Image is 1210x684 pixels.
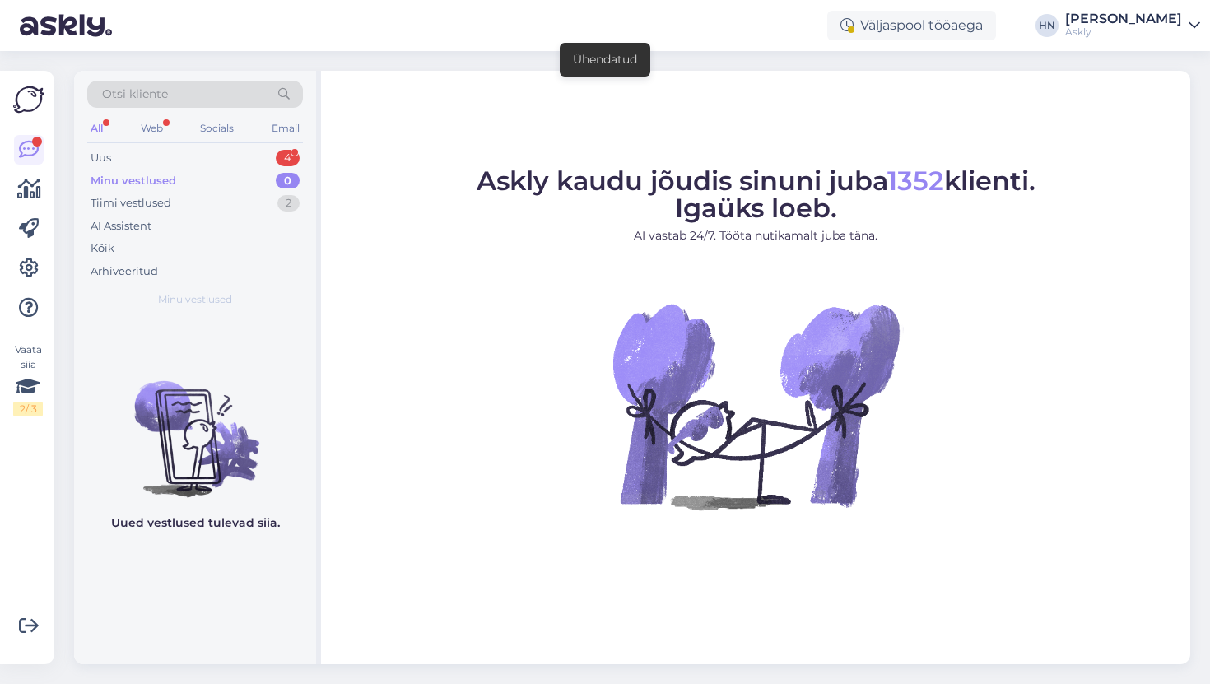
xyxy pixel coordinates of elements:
div: Ühendatud [573,51,637,68]
div: AI Assistent [91,218,151,235]
div: 0 [276,173,300,189]
div: Email [268,118,303,139]
div: Askly [1065,26,1182,39]
div: 2 [277,195,300,212]
div: Vaata siia [13,342,43,416]
div: Kõik [91,240,114,257]
div: 2 / 3 [13,402,43,416]
p: AI vastab 24/7. Tööta nutikamalt juba täna. [477,227,1035,244]
span: Otsi kliente [102,86,168,103]
div: [PERSON_NAME] [1065,12,1182,26]
div: Socials [197,118,237,139]
span: 1352 [887,165,944,197]
div: Väljaspool tööaega [827,11,996,40]
span: Askly kaudu jõudis sinuni juba klienti. Igaüks loeb. [477,165,1035,224]
div: Minu vestlused [91,173,176,189]
p: Uued vestlused tulevad siia. [111,514,280,532]
div: Uus [91,150,111,166]
div: Web [137,118,166,139]
img: Askly Logo [13,84,44,115]
div: 4 [276,150,300,166]
div: All [87,118,106,139]
span: Minu vestlused [158,292,232,307]
div: Tiimi vestlused [91,195,171,212]
a: [PERSON_NAME]Askly [1065,12,1200,39]
img: No Chat active [607,258,904,554]
img: No chats [74,351,316,500]
div: Arhiveeritud [91,263,158,280]
div: HN [1035,14,1059,37]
